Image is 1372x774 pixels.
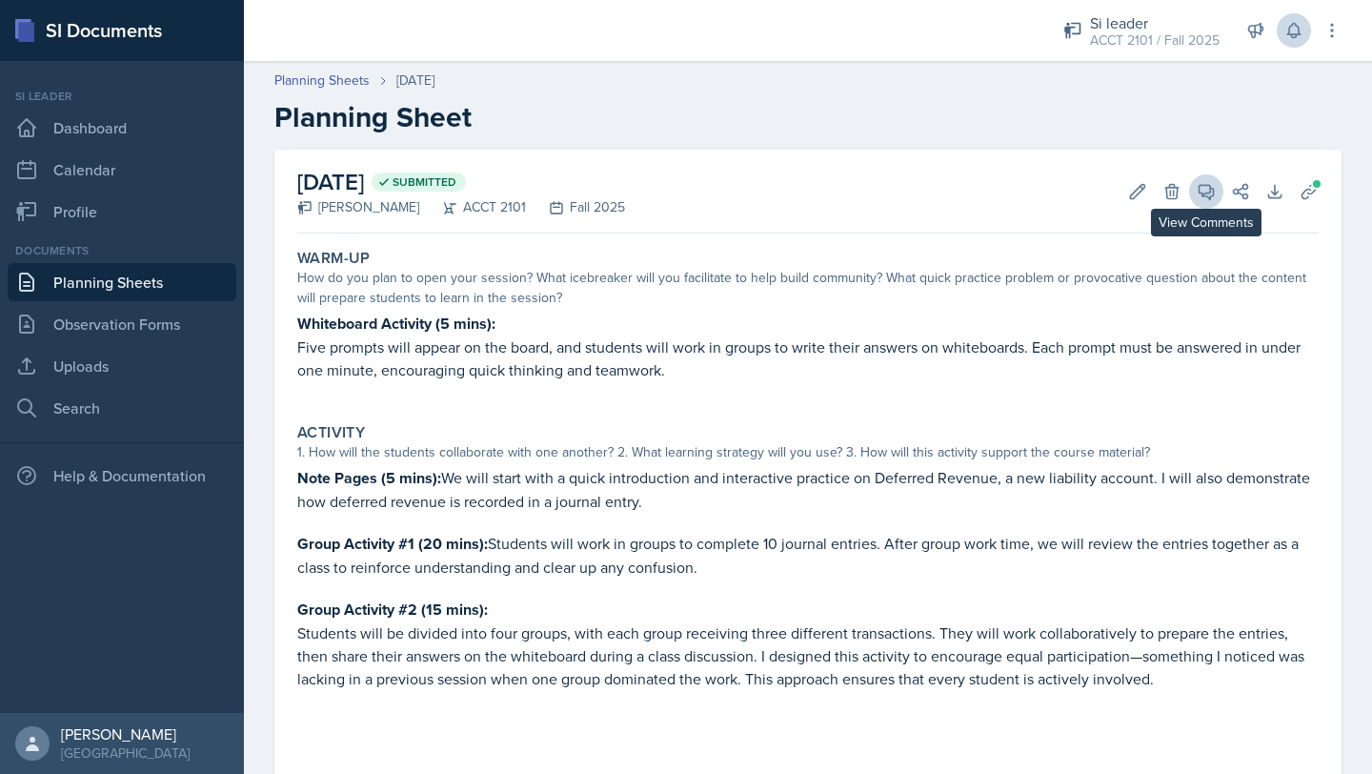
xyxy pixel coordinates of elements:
[8,263,236,301] a: Planning Sheets
[297,467,441,489] strong: Note Pages (5 mins):
[8,389,236,427] a: Search
[297,442,1319,462] div: 1. How will the students collaborate with one another? 2. What learning strategy will you use? 3....
[8,151,236,189] a: Calendar
[8,88,236,105] div: Si leader
[8,109,236,147] a: Dashboard
[8,347,236,385] a: Uploads
[61,724,190,743] div: [PERSON_NAME]
[297,423,365,442] label: Activity
[8,457,236,495] div: Help & Documentation
[1090,31,1220,51] div: ACCT 2101 / Fall 2025
[8,242,236,259] div: Documents
[526,197,625,217] div: Fall 2025
[1189,174,1223,209] button: View Comments
[297,313,495,335] strong: Whiteboard Activity (5 mins):
[297,599,488,621] strong: Group Activity #2 (15 mins):
[297,268,1319,308] div: How do you plan to open your session? What icebreaker will you facilitate to help build community...
[1090,11,1220,34] div: Si leader
[61,743,190,763] div: [GEOGRAPHIC_DATA]
[297,336,1319,381] p: Five prompts will appear on the board, and students will work in groups to write their answers on...
[396,71,434,91] div: [DATE]
[8,305,236,343] a: Observation Forms
[297,197,419,217] div: [PERSON_NAME]
[419,197,526,217] div: ACCT 2101
[297,466,1319,513] p: We will start with a quick introduction and interactive practice on Deferred Revenue, a new liabi...
[297,621,1319,690] p: Students will be divided into four groups, with each group receiving three different transactions...
[297,533,488,555] strong: Group Activity #1 (20 mins):
[297,165,625,199] h2: [DATE]
[8,193,236,231] a: Profile
[274,71,370,91] a: Planning Sheets
[297,249,371,268] label: Warm-Up
[393,174,456,190] span: Submitted
[297,532,1319,579] p: Students will work in groups to complete 10 journal entries. After group work time, we will revie...
[274,100,1342,134] h2: Planning Sheet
